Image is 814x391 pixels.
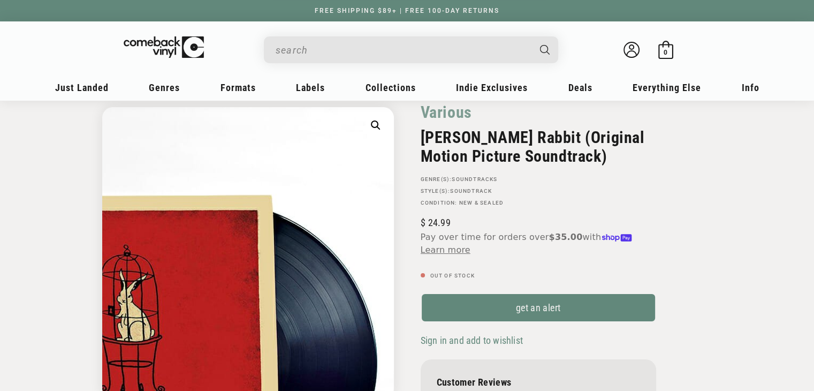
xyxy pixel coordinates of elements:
span: Collections [366,82,416,93]
span: Labels [296,82,325,93]
a: Soundtracks [452,176,497,182]
p: Condition: New & Sealed [421,200,656,206]
span: Sign in and add to wishlist [421,335,523,346]
button: Search [530,36,559,63]
p: Customer Reviews [437,377,640,388]
a: Various [421,102,472,123]
p: STYLE(S): [421,188,656,194]
a: get an alert [421,293,656,322]
span: Formats [220,82,256,93]
span: 24.99 [421,217,451,228]
span: 0 [664,48,667,56]
span: Just Landed [55,82,109,93]
span: Indie Exclusives [456,82,528,93]
p: Out of stock [421,273,656,279]
a: FREE SHIPPING $89+ | FREE 100-DAY RETURNS [304,7,510,14]
span: Genres [149,82,180,93]
span: $ [421,217,425,228]
span: Deals [568,82,592,93]
h2: [PERSON_NAME] Rabbit (Original Motion Picture Soundtrack) [421,128,656,166]
button: Sign in and add to wishlist [421,334,526,347]
p: GENRE(S): [421,176,656,183]
div: Search [264,36,558,63]
span: Everything Else [633,82,701,93]
a: Soundtrack [450,188,492,194]
input: When autocomplete results are available use up and down arrows to review and enter to select [276,39,529,61]
span: Info [742,82,759,93]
